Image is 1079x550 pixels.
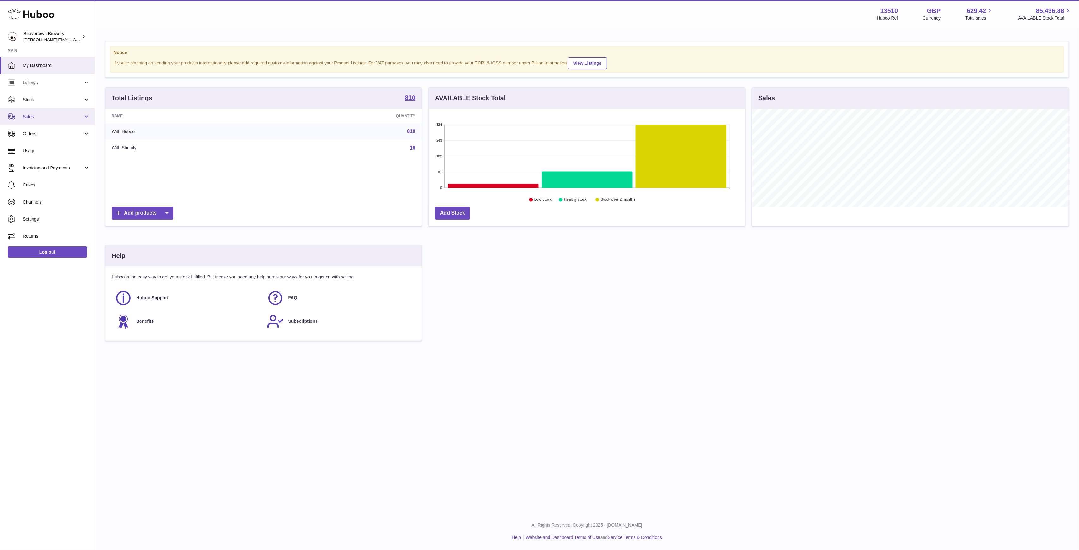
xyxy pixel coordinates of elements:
[115,313,261,330] a: Benefits
[112,207,173,220] a: Add products
[524,535,662,541] li: and
[608,535,662,540] a: Service Terms & Conditions
[967,7,986,15] span: 629.42
[1018,7,1071,21] a: 85,436.88 AVAILABLE Stock Total
[113,56,1060,69] div: If you're planning on sending your products internationally please add required customs informati...
[601,198,635,202] text: Stock over 2 months
[23,97,83,103] span: Stock
[267,313,413,330] a: Subscriptions
[105,123,276,140] td: With Huboo
[23,31,80,43] div: Beavertown Brewery
[438,170,442,174] text: 81
[965,7,993,21] a: 629.42 Total sales
[436,123,442,126] text: 324
[877,15,898,21] div: Huboo Ref
[23,114,83,120] span: Sales
[927,7,941,15] strong: GBP
[112,94,152,102] h3: Total Listings
[435,207,470,220] a: Add Stock
[436,154,442,158] text: 162
[23,148,90,154] span: Usage
[410,145,415,150] a: 16
[112,274,415,280] p: Huboo is the easy way to get your stock fulfilled. But incase you need any help here's our ways f...
[100,522,1074,528] p: All Rights Reserved. Copyright 2025 - [DOMAIN_NAME]
[923,15,941,21] div: Currency
[407,129,415,134] a: 810
[564,198,587,202] text: Healthy stock
[23,182,90,188] span: Cases
[115,290,261,307] a: Huboo Support
[136,295,169,301] span: Huboo Support
[534,198,552,202] text: Low Stock
[435,94,506,102] h3: AVAILABLE Stock Total
[8,32,17,41] img: Matthew.McCormack@beavertownbrewery.co.uk
[512,535,521,540] a: Help
[113,50,1060,56] strong: Notice
[23,233,90,239] span: Returns
[23,165,83,171] span: Invoicing and Payments
[105,140,276,156] td: With Shopify
[1036,7,1064,15] span: 85,436.88
[405,95,415,102] a: 810
[112,252,125,260] h3: Help
[136,318,154,324] span: Benefits
[276,109,422,123] th: Quantity
[267,290,413,307] a: FAQ
[436,138,442,142] text: 243
[105,109,276,123] th: Name
[23,199,90,205] span: Channels
[23,37,161,42] span: [PERSON_NAME][EMAIL_ADDRESS][PERSON_NAME][DOMAIN_NAME]
[965,15,993,21] span: Total sales
[23,131,83,137] span: Orders
[23,80,83,86] span: Listings
[8,246,87,258] a: Log out
[758,94,775,102] h3: Sales
[405,95,415,101] strong: 810
[1018,15,1071,21] span: AVAILABLE Stock Total
[440,186,442,190] text: 0
[880,7,898,15] strong: 13510
[23,216,90,222] span: Settings
[526,535,600,540] a: Website and Dashboard Terms of Use
[288,318,318,324] span: Subscriptions
[23,63,90,69] span: My Dashboard
[288,295,297,301] span: FAQ
[568,57,607,69] a: View Listings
